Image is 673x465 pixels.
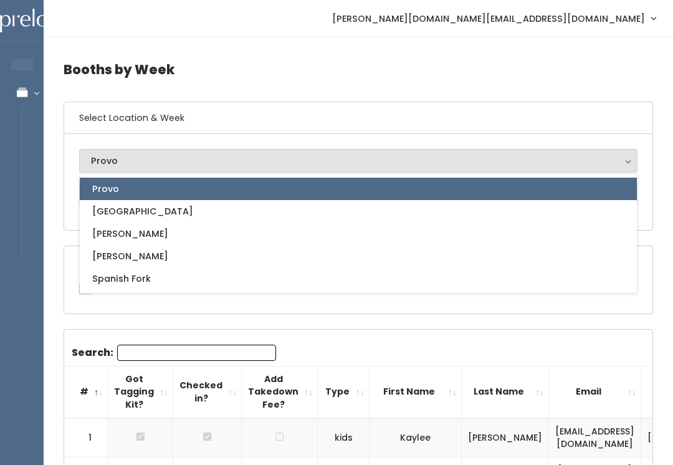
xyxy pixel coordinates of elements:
th: Add Takedown Fee?: activate to sort column ascending [242,366,318,418]
span: [PERSON_NAME] [92,227,168,241]
span: [PERSON_NAME][DOMAIN_NAME][EMAIL_ADDRESS][DOMAIN_NAME] [332,12,645,26]
button: Provo [79,149,637,173]
th: Checked in?: activate to sort column ascending [173,366,242,418]
a: [PERSON_NAME][DOMAIN_NAME][EMAIL_ADDRESS][DOMAIN_NAME] [320,5,668,32]
span: [PERSON_NAME] [92,249,168,263]
th: Last Name: activate to sort column ascending [462,366,549,418]
span: Provo [92,182,119,196]
th: Got Tagging Kit?: activate to sort column ascending [108,366,173,418]
div: Provo [91,154,626,168]
th: First Name: activate to sort column ascending [370,366,462,418]
td: kids [318,418,370,458]
span: Spanish Fork [92,272,151,285]
td: 1 [64,418,108,458]
h6: Select Location & Week [64,102,652,134]
td: [EMAIL_ADDRESS][DOMAIN_NAME] [549,418,641,458]
th: #: activate to sort column descending [64,366,108,418]
th: Email: activate to sort column ascending [549,366,641,418]
span: [GEOGRAPHIC_DATA] [92,204,193,218]
th: Type: activate to sort column ascending [318,366,370,418]
input: Search: [117,345,276,361]
h4: Booths by Week [64,52,653,87]
label: Search: [72,345,276,361]
td: [PERSON_NAME] [462,418,549,458]
td: Kaylee [370,418,462,458]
